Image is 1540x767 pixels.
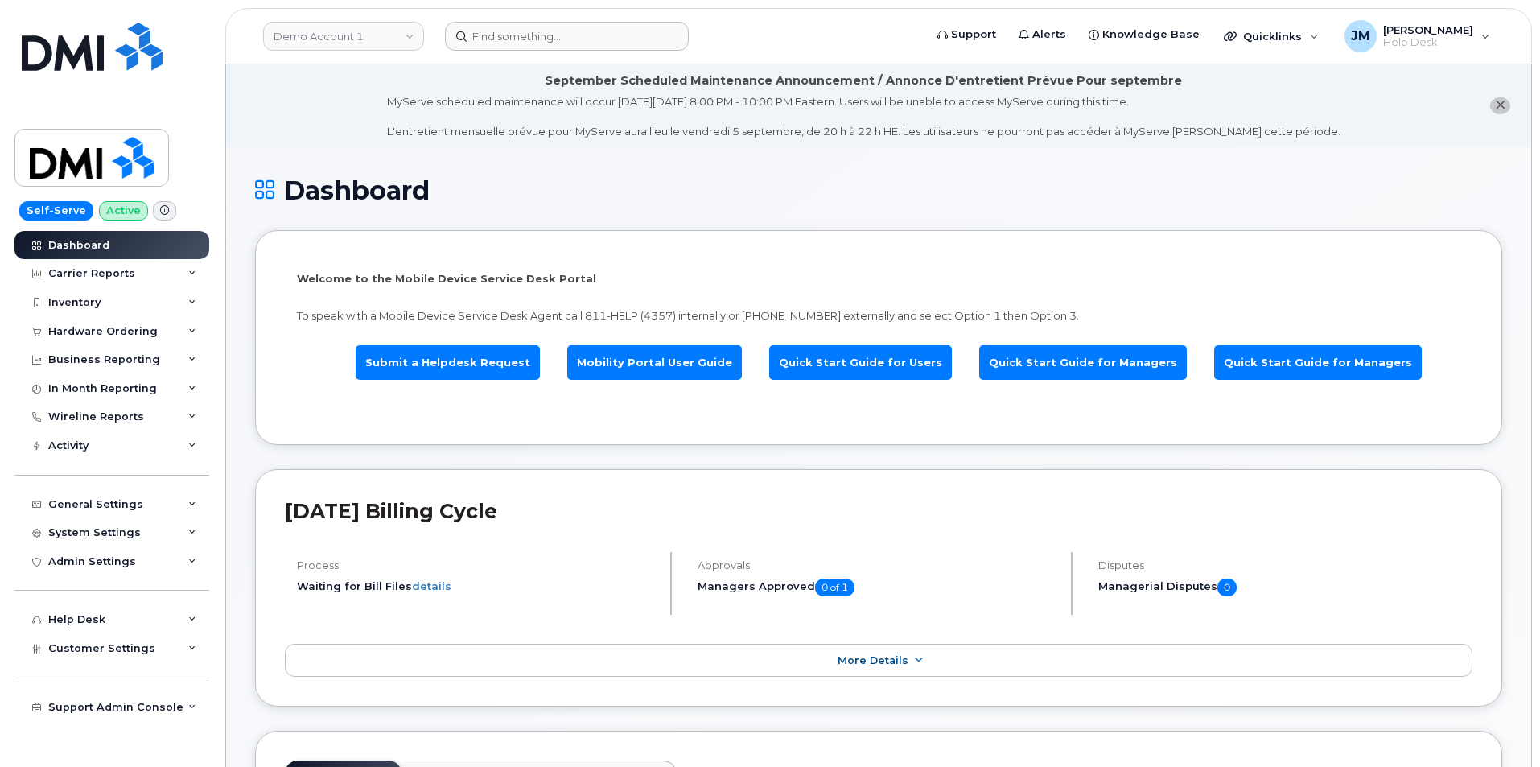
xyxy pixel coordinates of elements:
h2: [DATE] Billing Cycle [285,499,1472,523]
p: Welcome to the Mobile Device Service Desk Portal [297,271,1460,287]
h4: Process [297,559,657,571]
li: Waiting for Bill Files [297,579,657,594]
span: 0 [1217,579,1237,596]
a: Mobility Portal User Guide [567,345,742,380]
a: Quick Start Guide for Managers [1214,345,1422,380]
h4: Disputes [1098,559,1472,571]
p: To speak with a Mobile Device Service Desk Agent call 811-HELP (4357) internally or [PHONE_NUMBER... [297,308,1460,324]
div: September Scheduled Maintenance Announcement / Annonce D'entretient Prévue Pour septembre [545,72,1182,89]
a: Quick Start Guide for Managers [979,345,1187,380]
h5: Managerial Disputes [1098,579,1472,596]
a: details [412,579,451,592]
h5: Managers Approved [698,579,1057,596]
a: Submit a Helpdesk Request [356,345,540,380]
span: More Details [838,654,908,666]
span: 0 of 1 [815,579,854,596]
h4: Approvals [698,559,1057,571]
a: Quick Start Guide for Users [769,345,952,380]
h1: Dashboard [255,176,1502,204]
button: close notification [1490,97,1510,114]
div: MyServe scheduled maintenance will occur [DATE][DATE] 8:00 PM - 10:00 PM Eastern. Users will be u... [387,94,1340,139]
